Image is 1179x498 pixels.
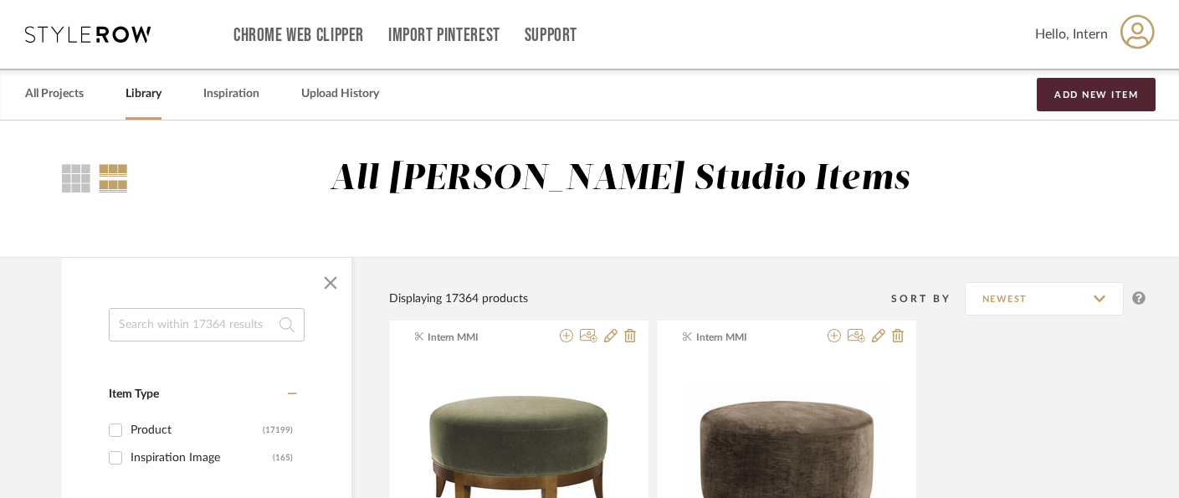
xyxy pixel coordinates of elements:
[891,290,965,307] div: Sort By
[388,28,500,43] a: Import Pinterest
[109,308,305,341] input: Search within 17364 results
[314,266,347,300] button: Close
[428,330,533,345] span: Intern MMI
[1037,78,1156,111] button: Add New Item
[525,28,577,43] a: Support
[263,417,293,444] div: (17199)
[131,444,273,471] div: Inspiration Image
[126,83,161,105] a: Library
[25,83,84,105] a: All Projects
[109,388,159,400] span: Item Type
[203,83,259,105] a: Inspiration
[696,330,802,345] span: Intern MMI
[389,290,528,308] div: Displaying 17364 products
[330,158,910,201] div: All [PERSON_NAME] Studio Items
[273,444,293,471] div: (165)
[131,417,263,444] div: Product
[301,83,379,105] a: Upload History
[1035,24,1108,44] span: Hello, Intern
[233,28,364,43] a: Chrome Web Clipper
